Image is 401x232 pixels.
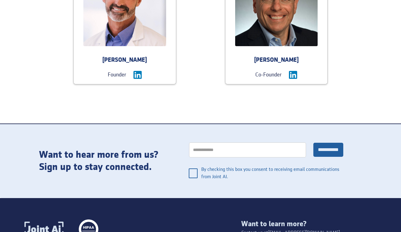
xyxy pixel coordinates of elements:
div: [PERSON_NAME] [74,56,176,64]
div: Founder [108,71,126,79]
span: By checking this box you consent to receiving email communications from Joint AI. [201,162,350,184]
div: Want to learn more? [241,220,377,228]
form: general interest [183,136,350,186]
div: [PERSON_NAME] [225,56,328,64]
div: Want to hear more from us? Sign up to stay connected. [39,149,170,173]
div: Co-Founder [255,71,282,79]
